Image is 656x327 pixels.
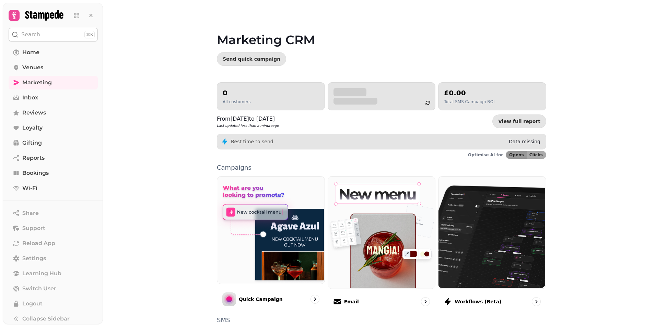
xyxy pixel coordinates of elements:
div: ⌘K [84,31,95,38]
button: Collapse Sidebar [9,312,98,326]
a: EmailEmail [328,176,436,312]
p: Search [21,31,40,39]
button: Reload App [9,237,98,250]
a: Reports [9,151,98,165]
p: All customers [223,99,250,105]
a: Home [9,46,98,59]
a: Reviews [9,106,98,120]
span: Reload App [22,239,55,247]
p: SMS [217,317,546,323]
button: Opens [506,151,527,159]
button: Switch User [9,282,98,295]
p: Email [344,298,359,305]
span: Home [22,48,39,57]
a: Inbox [9,91,98,105]
span: Reviews [22,109,46,117]
p: Workflows (beta) [455,298,501,305]
span: Switch User [22,284,56,293]
button: Search⌘K [9,28,98,41]
span: Wi-Fi [22,184,37,192]
span: Clicks [529,153,543,157]
p: Quick Campaign [239,296,283,303]
span: Bookings [22,169,49,177]
span: Collapse Sidebar [22,315,70,323]
a: Quick CampaignQuick Campaign [217,176,325,312]
a: Learning Hub [9,267,98,280]
button: Clicks [527,151,546,159]
span: Logout [22,300,43,308]
a: Settings [9,252,98,265]
a: Marketing [9,76,98,89]
p: Data missing [509,138,540,145]
span: Send quick campaign [223,57,280,61]
h2: £0.00 [444,88,494,98]
button: Send quick campaign [217,52,286,66]
p: Campaigns [217,165,546,171]
h2: 0 [223,88,250,98]
a: Workflows (beta)Workflows (beta) [438,176,546,312]
a: Loyalty [9,121,98,135]
span: Gifting [22,139,42,147]
a: Gifting [9,136,98,150]
p: Best time to send [231,138,273,145]
img: Email [327,176,435,288]
a: Venues [9,61,98,74]
img: Workflows (beta) [438,176,545,288]
span: Inbox [22,94,38,102]
a: View full report [492,114,546,128]
svg: go to [533,298,540,305]
p: Optimise AI for [468,152,503,158]
button: Support [9,221,98,235]
h1: Marketing CRM [217,16,546,47]
span: Learning Hub [22,269,61,278]
span: Share [22,209,39,217]
span: Venues [22,63,43,72]
span: Marketing [22,78,52,87]
svg: go to [422,298,429,305]
a: Bookings [9,166,98,180]
p: Total SMS Campaign ROI [444,99,494,105]
button: Logout [9,297,98,311]
span: Opens [509,153,524,157]
a: Wi-Fi [9,181,98,195]
svg: go to [312,296,318,303]
p: Last updated less than a minute ago [217,123,279,128]
span: Support [22,224,45,232]
p: From [DATE] to [DATE] [217,115,279,123]
span: Settings [22,254,46,263]
img: Quick Campaign [216,176,324,283]
span: Reports [22,154,45,162]
span: Loyalty [22,124,43,132]
button: refresh [422,97,434,109]
button: Share [9,206,98,220]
